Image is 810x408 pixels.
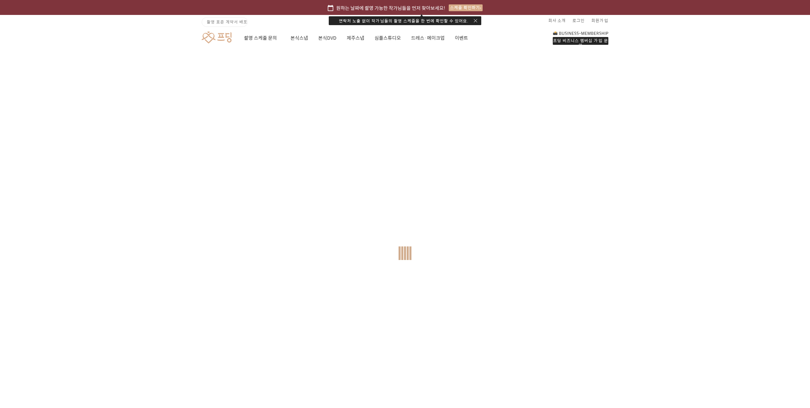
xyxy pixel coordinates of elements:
[202,17,248,27] a: 촬영 표준 계약서 배포
[572,15,585,26] a: 로그인
[318,26,337,50] a: 본식DVD
[374,26,401,50] a: 심플스튜디오
[329,16,481,25] div: 연락처 노출 없이 작가님들의 촬영 스케줄을 한 번에 확인할 수 있어요.
[591,15,608,26] a: 회원가입
[244,26,280,50] a: 촬영 스케줄 문의
[548,15,566,26] a: 회사 소개
[553,31,608,45] a: 프딩 비즈니스 멤버십 가입 문의
[449,4,483,11] div: 스케줄 확인하기
[455,26,468,50] a: 이벤트
[347,26,364,50] a: 제주스냅
[553,37,608,45] div: 프딩 비즈니스 멤버십 가입 문의
[207,19,247,25] span: 촬영 표준 계약서 배포
[336,4,445,12] span: 원하는 날짜에 촬영 가능한 작가님들을 먼저 찾아보세요!
[411,26,445,50] a: 드레스·메이크업
[290,26,308,50] a: 본식스냅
